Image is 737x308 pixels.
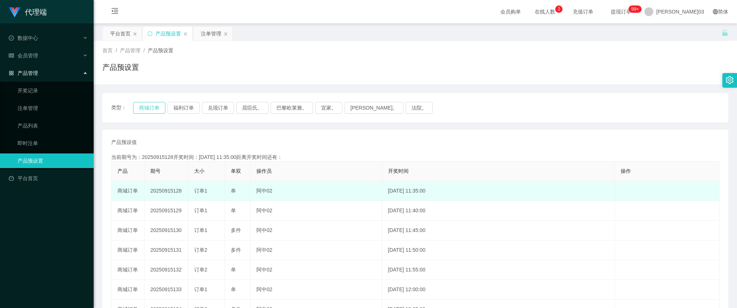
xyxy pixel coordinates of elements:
[194,188,207,194] span: 订单1
[18,83,88,98] a: 开奖记录
[18,53,38,58] font: 会员管理
[111,153,719,161] div: 当前期号为：20250915128开奖时间：[DATE] 11:35:00距离开奖时间还有：
[117,168,128,174] span: 产品
[315,102,342,114] button: 宜家。
[133,102,165,114] button: 商城订单
[194,168,204,174] span: 大小
[628,5,642,13] sup: 1204
[231,267,236,273] span: 单
[621,168,631,174] span: 操作
[535,9,555,15] font: 在线人数
[102,62,139,73] h1: 产品预设置
[726,76,734,84] i: 图标： 设置
[148,47,173,53] span: 产品预设置
[155,27,181,41] div: 产品预设置
[382,280,615,300] td: [DATE] 12:00:00
[133,32,137,36] i: 图标： 关闭
[112,201,144,221] td: 商城订单
[231,208,236,213] span: 单
[144,201,188,221] td: 20250915129
[18,136,88,151] a: 即时注单
[555,5,563,13] sup: 2
[251,201,382,221] td: 阿中02
[271,102,313,114] button: 巴黎欧莱雅。
[251,181,382,201] td: 阿中02
[251,240,382,260] td: 阿中02
[382,181,615,201] td: [DATE] 11:35:00
[120,47,140,53] span: 产品管理
[256,168,272,174] span: 操作员
[110,27,131,41] div: 平台首页
[116,47,117,53] span: /
[18,118,88,133] a: 产品列表
[722,30,728,36] i: 图标： 解锁
[18,153,88,168] a: 产品预设置
[382,260,615,280] td: [DATE] 11:55:00
[112,221,144,240] td: 商城订单
[558,5,560,13] p: 2
[144,260,188,280] td: 20250915132
[9,171,88,186] a: 图标： 仪表板平台首页
[150,168,161,174] span: 期号
[194,267,207,273] span: 订单2
[201,27,221,41] div: 注单管理
[144,280,188,300] td: 20250915133
[9,71,14,76] i: 图标： AppStore-O
[143,47,145,53] span: /
[231,188,236,194] span: 单
[231,286,236,292] span: 单
[112,240,144,260] td: 商城订单
[18,35,38,41] font: 数据中心
[223,32,228,36] i: 图标： 关闭
[382,240,615,260] td: [DATE] 11:50:00
[144,181,188,201] td: 20250915128
[9,35,14,41] i: 图标： check-circle-o
[9,7,20,18] img: logo.9652507e.png
[18,70,38,76] font: 产品管理
[573,9,593,15] font: 充值订单
[713,9,718,14] i: 图标： global
[611,9,631,15] font: 提现订单
[25,0,47,24] h1: 代理端
[112,181,144,201] td: 商城订单
[18,101,88,115] a: 注单管理
[231,227,241,233] span: 多件
[194,286,207,292] span: 订单1
[382,221,615,240] td: [DATE] 11:45:00
[406,102,433,114] button: 法院。
[251,221,382,240] td: 阿中02
[111,102,133,114] span: 类型：
[194,227,207,233] span: 订单1
[144,240,188,260] td: 20250915131
[194,208,207,213] span: 订单1
[112,280,144,300] td: 商城订单
[194,247,207,253] span: 订单2
[147,31,153,36] i: 图标： 同步
[111,138,137,146] span: 产品预设值
[345,102,403,114] button: [PERSON_NAME]。
[382,201,615,221] td: [DATE] 11:40:00
[251,280,382,300] td: 阿中02
[9,9,47,15] a: 代理端
[102,0,127,24] i: 图标： menu-fold
[251,260,382,280] td: 阿中02
[183,32,188,36] i: 图标： 关闭
[236,102,268,114] button: 屈臣氏。
[112,260,144,280] td: 商城订单
[202,102,234,114] button: 兑现订单
[9,53,14,58] i: 图标： table
[718,9,728,15] font: 简体
[102,47,113,53] span: 首页
[231,168,241,174] span: 单双
[144,221,188,240] td: 20250915130
[388,168,409,174] span: 开奖时间
[168,102,200,114] button: 福利订单
[231,247,241,253] span: 多件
